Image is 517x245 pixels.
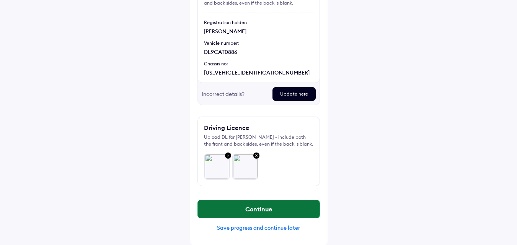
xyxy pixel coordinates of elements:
[204,19,313,26] div: Registration holder:
[204,69,313,76] div: [US_VEHICLE_IDENTIFICATION_NUMBER]
[204,154,230,179] img: 2aeda663-866d-45c5-bac4-0011559a9bd6
[197,224,320,231] div: Save progress and continue later
[204,123,249,132] div: Driving Licence
[198,200,320,218] button: Continue
[202,87,266,101] div: Incorrect details?
[272,87,316,101] div: Update here
[204,48,313,56] div: DL9CAT0886
[204,28,313,35] div: [PERSON_NAME]
[204,134,313,148] div: Upload DL for [PERSON_NAME] - include both the front and back sides, even if the back is blank.
[223,151,233,161] img: close-grey-bg.svg
[233,154,258,179] img: 648db494-8e40-43d7-9109-c3e5cb17491e
[204,60,313,67] div: Chassis no:
[204,40,313,47] div: Vehicle number:
[252,151,261,161] img: close-grey-bg.svg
